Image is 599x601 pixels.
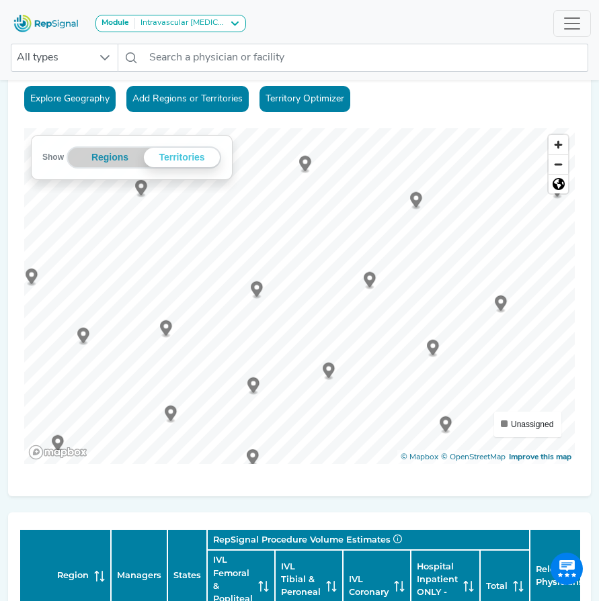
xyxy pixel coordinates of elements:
[549,154,568,174] button: Zoom out
[553,10,591,37] button: Toggle navigation
[511,420,553,429] span: Unassigned
[28,445,87,460] a: Mapbox logo
[77,328,89,346] div: Map marker
[247,449,259,467] div: Map marker
[117,569,161,582] span: Managers
[441,453,506,461] a: OpenStreetMap
[165,406,177,424] div: Map marker
[42,150,64,164] label: Show
[24,86,116,112] button: Explore Geography
[57,569,89,582] span: Region
[24,128,575,464] canvas: Map
[495,295,507,314] div: Map marker
[549,175,568,193] span: Reset zoom
[135,18,227,29] div: Intravascular [MEDICAL_DATA] (IVL)
[549,135,568,154] button: Zoom in
[299,156,311,174] div: Map marker
[144,148,220,167] div: Territories
[259,86,350,112] a: Territory Optimizer
[440,416,452,434] div: Map marker
[247,377,259,396] div: Map marker
[102,19,129,27] strong: Module
[349,573,389,598] span: IVL Coronary
[126,86,249,112] button: Add Regions or Territories
[135,180,147,198] div: Map marker
[76,148,144,167] button: Regions
[160,320,172,338] div: Map marker
[95,15,246,32] button: ModuleIntravascular [MEDICAL_DATA] (IVL)
[549,174,568,193] button: Reset bearing to north
[173,569,201,582] span: States
[486,580,508,592] span: Total
[144,44,588,72] input: Search a physician or facility
[52,435,64,453] div: Map marker
[509,453,571,461] a: Map feedback
[251,281,263,299] div: Map marker
[401,453,438,461] a: Mapbox
[11,44,92,71] span: All types
[323,363,335,381] div: Map marker
[364,272,376,290] div: Map marker
[551,181,563,199] div: Map marker
[213,533,524,546] div: RepSignal Procedure Volume Estimates
[410,192,422,210] div: Map marker
[427,340,439,358] div: Map marker
[536,563,584,588] span: Relevant Physicians
[26,269,38,287] div: Map marker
